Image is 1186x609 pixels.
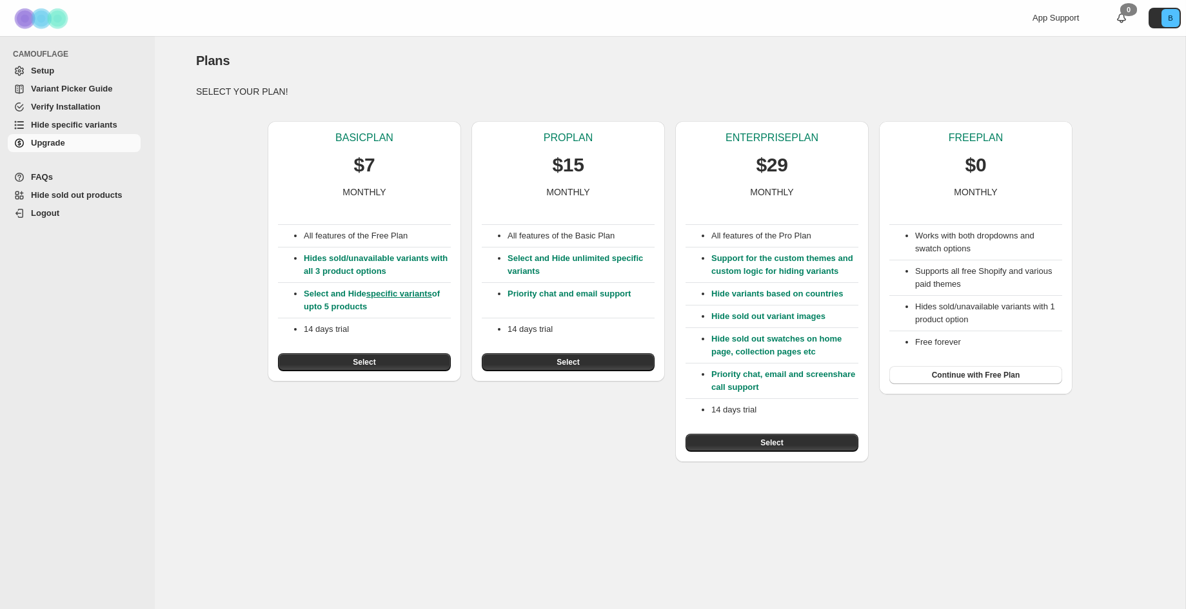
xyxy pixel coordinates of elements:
[31,208,59,218] span: Logout
[31,138,65,148] span: Upgrade
[508,287,655,313] p: Priority chat and email support
[1168,14,1172,22] text: B
[342,186,386,198] p: MONTHLY
[760,438,783,448] span: Select
[686,434,858,452] button: Select
[10,1,75,36] img: Camouflage
[1033,13,1079,23] span: App Support
[557,357,579,367] span: Select
[915,229,1062,255] li: Works with both dropdowns and swatch options
[196,53,230,68] span: Plans
[482,353,655,371] button: Select
[711,333,858,358] p: Hide sold out swatches on home page, collection pages etc
[932,370,1020,380] span: Continue with Free Plan
[335,131,393,144] p: BASIC PLAN
[915,336,1062,349] li: Free forever
[954,186,997,198] p: MONTHLY
[726,131,818,144] p: ENTERPRISE PLAN
[354,152,375,178] p: $7
[304,323,451,336] p: 14 days trial
[8,186,141,204] a: Hide sold out products
[546,186,589,198] p: MONTHLY
[756,152,787,178] p: $29
[8,62,141,80] a: Setup
[366,289,432,298] a: specific variants
[889,366,1062,384] button: Continue with Free Plan
[8,98,141,116] a: Verify Installation
[8,134,141,152] a: Upgrade
[31,190,123,200] span: Hide sold out products
[8,80,141,98] a: Variant Picker Guide
[508,252,655,278] p: Select and Hide unlimited specific variants
[711,368,858,394] p: Priority chat, email and screenshare call support
[915,265,1062,291] li: Supports all free Shopify and various paid themes
[508,229,655,242] p: All features of the Basic Plan
[304,287,451,313] p: Select and Hide of upto 5 products
[508,323,655,336] p: 14 days trial
[31,66,54,75] span: Setup
[544,131,593,144] p: PRO PLAN
[750,186,793,198] p: MONTHLY
[8,204,141,222] a: Logout
[31,172,53,182] span: FAQs
[552,152,584,178] p: $15
[31,102,101,111] span: Verify Installation
[949,131,1003,144] p: FREE PLAN
[196,85,1144,98] p: SELECT YOUR PLAN!
[711,403,858,416] p: 14 days trial
[31,120,117,130] span: Hide specific variants
[1120,3,1137,16] div: 0
[8,168,141,186] a: FAQs
[278,353,451,371] button: Select
[304,252,451,278] p: Hides sold/unavailable variants with all 3 product options
[915,300,1062,326] li: Hides sold/unavailable variants with 1 product option
[8,116,141,134] a: Hide specific variants
[1161,9,1180,27] span: Avatar with initials B
[353,357,375,367] span: Select
[1149,8,1181,28] button: Avatar with initials B
[304,229,451,242] p: All features of the Free Plan
[31,84,112,93] span: Variant Picker Guide
[711,310,858,323] p: Hide sold out variant images
[711,287,858,300] p: Hide variants based on countries
[1115,12,1128,24] a: 0
[965,152,987,178] p: $0
[711,229,858,242] p: All features of the Pro Plan
[13,49,146,59] span: CAMOUFLAGE
[711,252,858,278] p: Support for the custom themes and custom logic for hiding variants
